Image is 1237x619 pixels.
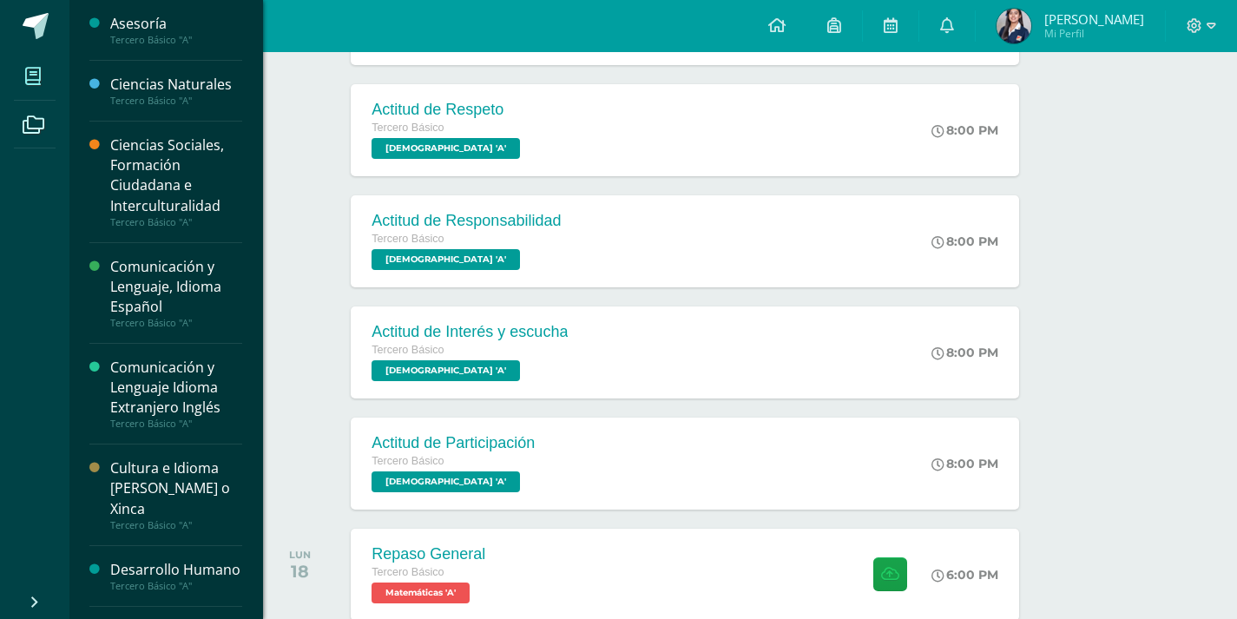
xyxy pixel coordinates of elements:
[372,344,444,356] span: Tercero Básico
[110,14,242,46] a: AsesoríaTercero Básico "A"
[110,95,242,107] div: Tercero Básico "A"
[997,9,1031,43] img: d193ac837ee24942bc2da92aa6fa4b96.png
[931,122,998,138] div: 8:00 PM
[372,233,444,245] span: Tercero Básico
[110,135,242,215] div: Ciencias Sociales, Formación Ciudadana e Interculturalidad
[110,358,242,430] a: Comunicación y Lenguaje Idioma Extranjero InglésTercero Básico "A"
[372,434,535,452] div: Actitud de Participación
[110,257,242,329] a: Comunicación y Lenguaje, Idioma EspañolTercero Básico "A"
[931,345,998,360] div: 8:00 PM
[931,567,998,583] div: 6:00 PM
[1044,26,1144,41] span: Mi Perfil
[372,122,444,134] span: Tercero Básico
[289,549,311,561] div: LUN
[110,418,242,430] div: Tercero Básico "A"
[110,560,242,592] a: Desarrollo HumanoTercero Básico "A"
[110,14,242,34] div: Asesoría
[372,566,444,578] span: Tercero Básico
[110,75,242,107] a: Ciencias NaturalesTercero Básico "A"
[372,471,520,492] span: Evangelización 'A'
[110,75,242,95] div: Ciencias Naturales
[1044,10,1144,28] span: [PERSON_NAME]
[110,317,242,329] div: Tercero Básico "A"
[110,358,242,418] div: Comunicación y Lenguaje Idioma Extranjero Inglés
[110,34,242,46] div: Tercero Básico "A"
[110,458,242,518] div: Cultura e Idioma [PERSON_NAME] o Xinca
[110,458,242,530] a: Cultura e Idioma [PERSON_NAME] o XincaTercero Básico "A"
[110,216,242,228] div: Tercero Básico "A"
[110,257,242,317] div: Comunicación y Lenguaje, Idioma Español
[372,101,524,119] div: Actitud de Respeto
[289,561,311,582] div: 18
[372,138,520,159] span: Evangelización 'A'
[931,234,998,249] div: 8:00 PM
[110,560,242,580] div: Desarrollo Humano
[372,323,568,341] div: Actitud de Interés y escucha
[110,135,242,227] a: Ciencias Sociales, Formación Ciudadana e InterculturalidadTercero Básico "A"
[372,455,444,467] span: Tercero Básico
[372,212,561,230] div: Actitud de Responsabilidad
[110,580,242,592] div: Tercero Básico "A"
[372,545,485,563] div: Repaso General
[372,360,520,381] span: Evangelización 'A'
[372,249,520,270] span: Evangelización 'A'
[110,519,242,531] div: Tercero Básico "A"
[372,583,470,603] span: Matemáticas 'A'
[931,456,998,471] div: 8:00 PM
